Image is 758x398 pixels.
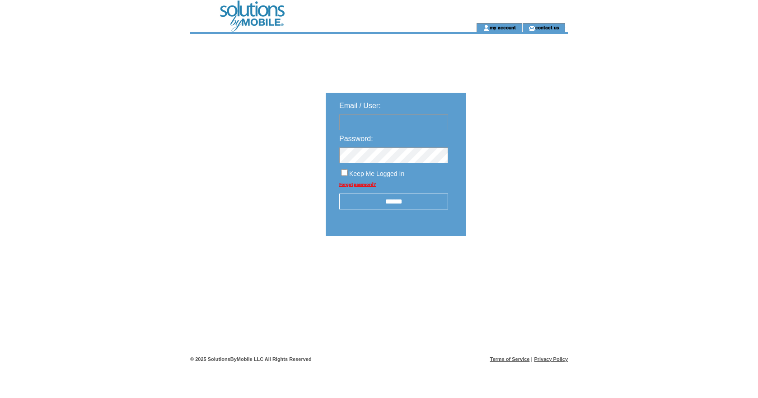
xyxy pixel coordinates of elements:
[490,356,530,362] a: Terms of Service
[349,170,404,177] span: Keep Me Logged In
[490,24,516,30] a: my account
[190,356,312,362] span: © 2025 SolutionsByMobile LLC All Rights Reserved
[531,356,533,362] span: |
[339,102,381,109] span: Email / User:
[529,24,535,32] img: contact_us_icon.gif;jsessionid=323E835A7166B9F6E72045C3A288F1B3
[492,259,537,270] img: transparent.png;jsessionid=323E835A7166B9F6E72045C3A288F1B3
[483,24,490,32] img: account_icon.gif;jsessionid=323E835A7166B9F6E72045C3A288F1B3
[535,24,559,30] a: contact us
[339,182,376,187] a: Forgot password?
[534,356,568,362] a: Privacy Policy
[339,135,373,142] span: Password:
